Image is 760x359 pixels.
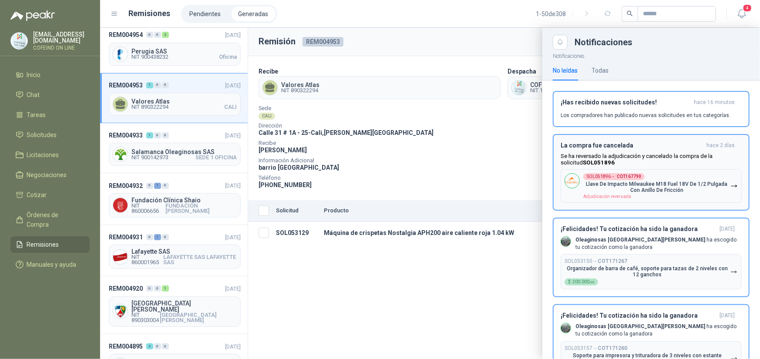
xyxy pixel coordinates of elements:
[27,210,81,229] span: Órdenes de Compra
[553,91,750,127] button: ¡Has recibido nuevas solicitudes!hace 16 minutos Los compradores han publicado nuevas solicitudes...
[720,312,735,319] span: [DATE]
[572,280,595,284] span: 200.000
[743,4,752,12] span: 4
[10,10,55,21] img: Logo peakr
[561,254,742,289] button: SOL053150→COT171267Organizador de barra de café, soporte para tazas de 2 niveles con 12 ganchos$2...
[33,45,90,50] p: COFEIND ON LINE
[10,67,90,83] a: Inicio
[598,258,627,264] b: COT171267
[10,236,90,253] a: Remisiones
[27,240,59,249] span: Remisiones
[583,159,615,166] b: SOL051896
[598,345,627,351] b: COT171260
[27,170,67,180] span: Negociaciones
[561,312,716,319] h3: ¡Felicidades! Tu cotización ha sido la ganadora
[561,169,742,203] button: Company LogoSOL051896→COT167790Llave De Impacto Milwaukee M18 Fuel 18V De 1/2 Pulgada Con Anillo ...
[561,153,742,166] p: Se ha reversado la adjudicación y cancelado la compra de la solicitud
[183,7,228,21] a: Pendientes
[10,87,90,103] a: Chat
[561,111,730,119] p: Los compradores han publicado nuevas solicitudes en tus categorías.
[27,110,46,120] span: Tareas
[561,323,571,333] img: Company Logo
[592,66,609,75] div: Todas
[561,142,703,149] h3: La compra fue cancelada
[617,174,641,179] b: COT167790
[561,99,690,106] h3: ¡Has recibido nuevas solicitudes!
[27,190,47,200] span: Cotizar
[561,237,571,246] img: Company Logo
[553,218,750,298] button: ¡Felicidades! Tu cotización ha sido la ganadora[DATE] Company LogoOleaginosas [GEOGRAPHIC_DATA][P...
[27,70,41,80] span: Inicio
[27,130,57,140] span: Solicitudes
[10,107,90,123] a: Tareas
[565,345,627,352] p: SOL053157 →
[10,127,90,143] a: Solicitudes
[589,280,595,284] span: ,00
[129,7,171,20] h1: Remisiones
[583,181,730,193] p: Llave De Impacto Milwaukee M18 Fuel 18V De 1/2 Pulgada Con Anillo De Fricción
[565,174,579,188] img: Company Logo
[561,225,716,233] h3: ¡Felicidades! Tu cotización ha sido la ganadora
[10,167,90,183] a: Negociaciones
[706,142,735,149] span: hace 2 días
[553,134,750,211] button: La compra fue canceladahace 2 días Se ha reversado la adjudicación y cancelado la compra de la so...
[232,7,276,21] a: Generadas
[575,323,705,329] b: Oleaginosas [GEOGRAPHIC_DATA][PERSON_NAME]
[575,236,742,251] p: ha escogido tu cotización como la ganadora
[565,258,627,265] p: SOL053150 →
[565,265,730,278] p: Organizador de barra de café, soporte para tazas de 2 niveles con 12 ganchos
[583,173,645,180] div: SOL051896 →
[575,38,750,47] div: Notificaciones
[10,187,90,203] a: Cotizar
[536,7,594,21] div: 1 - 50 de 308
[734,6,750,22] button: 4
[27,90,40,100] span: Chat
[27,150,59,160] span: Licitaciones
[27,260,77,269] span: Manuales y ayuda
[583,194,631,199] span: Adjudicación reversada
[10,147,90,163] a: Licitaciones
[553,66,578,75] div: No leídas
[542,50,760,60] p: Notificaciones
[10,256,90,273] a: Manuales y ayuda
[627,10,633,17] span: search
[694,99,735,106] span: hace 16 minutos
[10,207,90,233] a: Órdenes de Compra
[11,33,27,49] img: Company Logo
[553,35,568,50] button: Close
[575,237,705,243] b: Oleaginosas [GEOGRAPHIC_DATA][PERSON_NAME]
[565,278,598,285] div: $
[33,31,90,44] p: [EMAIL_ADDRESS][DOMAIN_NAME]
[720,225,735,233] span: [DATE]
[575,323,742,338] p: ha escogido tu cotización como la ganadora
